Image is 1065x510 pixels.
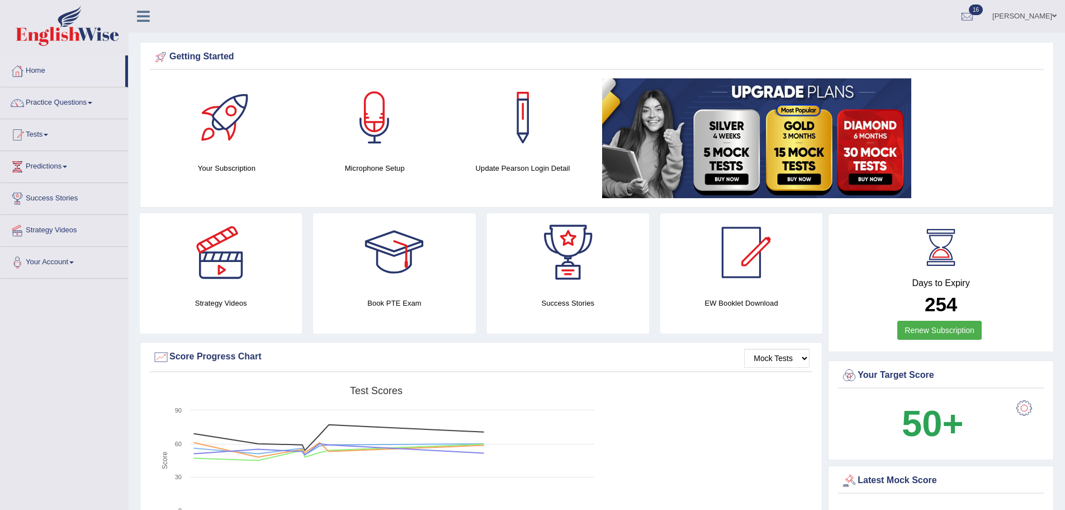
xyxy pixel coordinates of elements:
[313,297,475,309] h4: Book PTE Exam
[153,49,1041,65] div: Getting Started
[925,293,957,315] b: 254
[1,215,128,243] a: Strategy Videos
[1,119,128,147] a: Tests
[841,367,1041,384] div: Your Target Score
[1,87,128,115] a: Practice Questions
[153,349,810,366] div: Score Progress Chart
[140,297,302,309] h4: Strategy Videos
[841,278,1041,288] h4: Days to Expiry
[969,4,983,15] span: 16
[660,297,822,309] h4: EW Booklet Download
[1,183,128,211] a: Success Stories
[158,162,295,174] h4: Your Subscription
[306,162,443,174] h4: Microphone Setup
[897,321,982,340] a: Renew Subscription
[487,297,649,309] h4: Success Stories
[602,78,911,198] img: small5.jpg
[1,151,128,179] a: Predictions
[175,474,182,480] text: 30
[841,472,1041,489] div: Latest Mock Score
[350,385,403,396] tspan: Test scores
[175,407,182,414] text: 90
[455,162,591,174] h4: Update Pearson Login Detail
[902,403,963,444] b: 50+
[161,452,169,470] tspan: Score
[175,441,182,447] text: 60
[1,55,125,83] a: Home
[1,247,128,275] a: Your Account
